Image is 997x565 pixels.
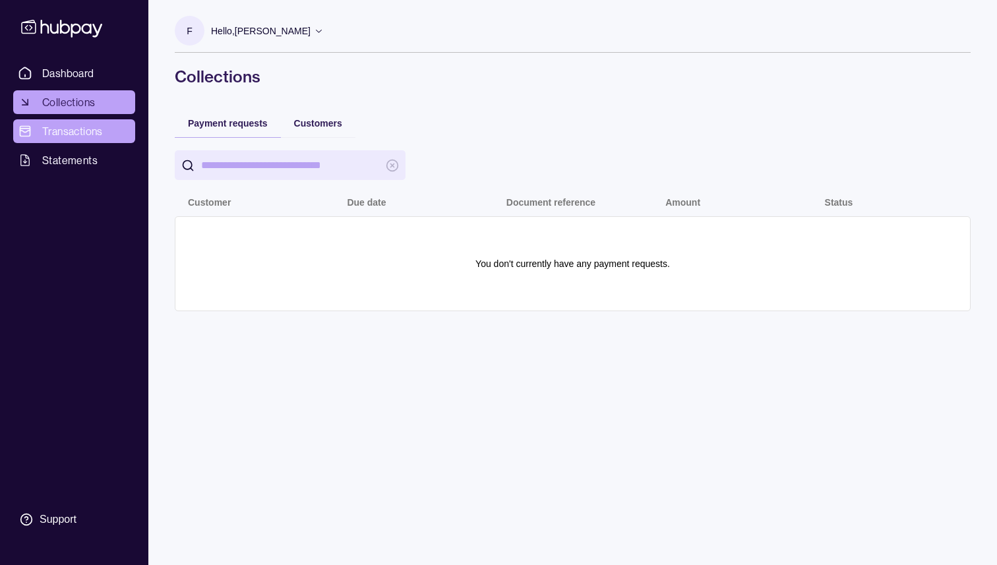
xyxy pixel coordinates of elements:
[188,197,231,208] p: Customer
[42,65,94,81] span: Dashboard
[211,24,311,38] p: Hello, [PERSON_NAME]
[475,256,670,271] p: You don't currently have any payment requests.
[42,94,95,110] span: Collections
[42,123,103,139] span: Transactions
[13,148,135,172] a: Statements
[42,152,98,168] span: Statements
[506,197,595,208] p: Document reference
[347,197,386,208] p: Due date
[188,118,268,129] span: Payment requests
[187,24,193,38] p: F
[825,197,853,208] p: Status
[13,119,135,143] a: Transactions
[40,512,76,527] div: Support
[13,506,135,533] a: Support
[13,61,135,85] a: Dashboard
[294,118,342,129] span: Customers
[201,150,379,180] input: search
[665,197,700,208] p: Amount
[175,66,971,87] h1: Collections
[13,90,135,114] a: Collections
